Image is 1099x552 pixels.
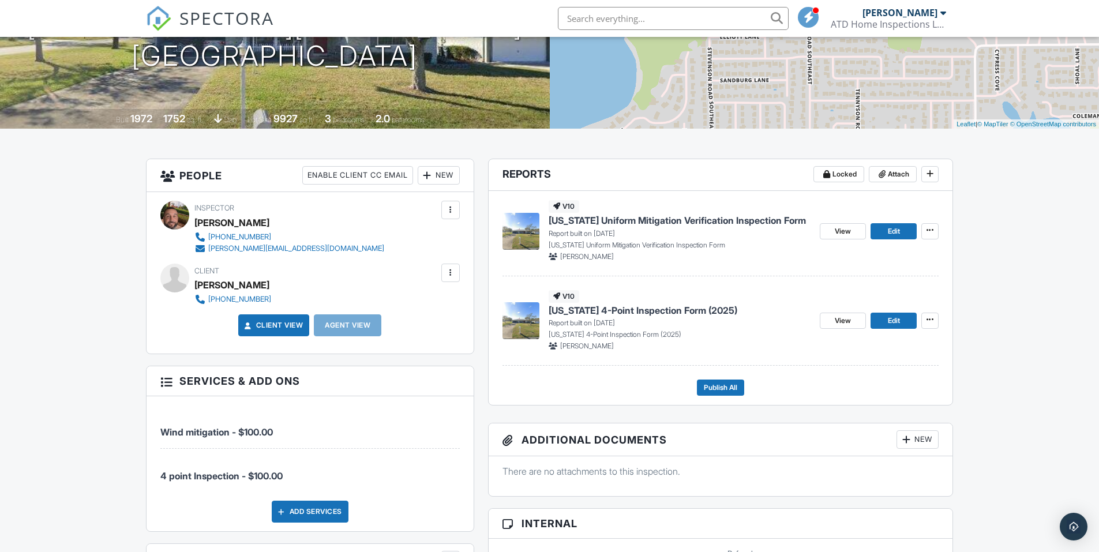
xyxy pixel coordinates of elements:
div: 1752 [163,112,185,125]
div: New [897,430,939,449]
div: 3 [325,112,331,125]
a: [PHONE_NUMBER] [194,231,384,243]
h3: People [147,159,474,192]
a: [PHONE_NUMBER] [194,294,271,305]
div: [PERSON_NAME][EMAIL_ADDRESS][DOMAIN_NAME] [208,244,384,253]
span: 4 point Inspection - $100.00 [160,470,283,482]
span: bathrooms [392,115,425,124]
a: Client View [242,320,303,331]
li: Service: Wind mitigation [160,405,460,448]
span: sq. ft. [187,115,203,124]
a: Leaflet [957,121,976,127]
span: bedrooms [333,115,365,124]
span: Inspector [194,204,234,212]
div: [PHONE_NUMBER] [208,295,271,304]
div: ATD Home Inspections LLC [831,18,946,30]
div: [PERSON_NAME] [194,276,269,294]
a: [PERSON_NAME][EMAIL_ADDRESS][DOMAIN_NAME] [194,243,384,254]
span: Lot Size [247,115,272,124]
h3: Services & Add ons [147,366,474,396]
div: Enable Client CC Email [302,166,413,185]
a: © OpenStreetMap contributors [1010,121,1096,127]
div: [PERSON_NAME] [194,214,269,231]
span: sq.ft. [299,115,314,124]
div: 9927 [273,112,298,125]
h1: [STREET_ADDRESS][PERSON_NAME] [GEOGRAPHIC_DATA] [27,11,523,72]
div: [PHONE_NUMBER] [208,232,271,242]
span: slab [224,115,237,124]
div: 2.0 [376,112,390,125]
div: New [418,166,460,185]
div: Open Intercom Messenger [1060,513,1087,540]
div: [PERSON_NAME] [862,7,937,18]
div: 1972 [130,112,152,125]
span: Client [194,266,219,275]
p: There are no attachments to this inspection. [502,465,939,478]
a: © MapTiler [977,121,1008,127]
h3: Additional Documents [489,423,953,456]
li: Service: 4 point Inspection [160,449,460,491]
span: Built [116,115,129,124]
div: | [954,119,1099,129]
img: The Best Home Inspection Software - Spectora [146,6,171,31]
div: Add Services [272,501,348,523]
span: Wind mitigation - $100.00 [160,426,273,438]
h3: Internal [489,509,953,539]
a: SPECTORA [146,16,274,40]
span: SPECTORA [179,6,274,30]
input: Search everything... [558,7,789,30]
